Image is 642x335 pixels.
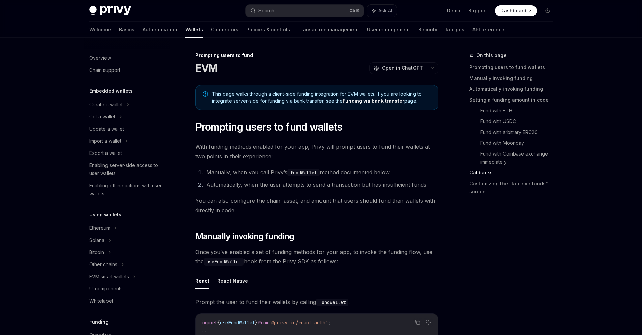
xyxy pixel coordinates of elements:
[89,161,166,177] div: Enabling server-side access to user wallets
[217,319,220,326] span: {
[469,178,558,197] a: Customizing the “Receive funds” screen
[413,318,422,327] button: Copy the contents from the code block
[89,113,115,121] div: Get a wallet
[89,66,120,74] div: Chain support
[328,319,331,326] span: ;
[89,22,111,38] a: Welcome
[89,149,122,157] div: Export a wallet
[143,22,177,38] a: Authentication
[84,147,170,159] a: Export a wallet
[378,7,392,14] span: Ask AI
[469,73,558,84] a: Manually invoking funding
[367,22,410,38] a: User management
[89,285,123,293] div: UI components
[469,94,558,105] a: Setting a funding amount in code
[220,319,255,326] span: useFundWallet
[447,7,460,14] a: Demo
[195,196,438,215] span: You can also configure the chain, asset, and amount that users should fund their wallets with dir...
[89,54,111,62] div: Overview
[195,247,438,266] span: Once you’ve enabled a set of funding methods for your app, to invoke the funding flow, use the ho...
[469,62,558,73] a: Prompting users to fund wallets
[185,22,203,38] a: Wallets
[258,319,269,326] span: from
[89,260,117,269] div: Other chains
[195,231,294,242] span: Manually invoking funding
[298,22,359,38] a: Transaction management
[201,328,209,334] span: ...
[201,319,217,326] span: import
[495,5,537,16] a: Dashboard
[246,5,364,17] button: Search...CtrlK
[217,273,248,289] button: React Native
[84,123,170,135] a: Update a wallet
[84,159,170,179] a: Enabling server-side access to user wallets
[446,22,464,38] a: Recipes
[89,137,121,145] div: Import a wallet
[343,98,404,104] a: Funding via bank transfer
[480,138,558,148] a: Fund with Moonpay
[195,62,218,74] h1: EVM
[84,283,170,295] a: UI components
[89,125,124,133] div: Update a wallet
[246,22,290,38] a: Policies & controls
[212,91,431,104] span: This page walks through a client-side funding integration for EVM wallets. If you are looking to ...
[258,7,277,15] div: Search...
[195,273,209,289] button: React
[84,295,170,307] a: Whitelabel
[119,22,134,38] a: Basics
[382,65,423,72] span: Open in ChatGPT
[424,318,433,327] button: Ask AI
[469,167,558,178] a: Callbacks
[418,22,437,38] a: Security
[89,6,131,16] img: dark logo
[469,84,558,94] a: Automatically invoking funding
[89,236,104,244] div: Solana
[204,258,244,266] code: useFundWallet
[89,224,110,232] div: Ethereum
[542,5,553,16] button: Toggle dark mode
[316,299,348,306] code: fundWallet
[89,87,133,95] h5: Embedded wallets
[195,121,343,133] span: Prompting users to fund wallets
[204,180,438,189] li: Automatically, when the user attempts to send a transaction but has insufficient funds
[472,22,505,38] a: API reference
[480,105,558,116] a: Fund with ETH
[476,51,507,59] span: On this page
[480,116,558,127] a: Fund with USDC
[480,148,558,167] a: Fund with Coinbase exchange immediately
[84,179,170,200] a: Enabling offline actions with user wallets
[500,7,526,14] span: Dashboard
[269,319,328,326] span: '@privy-io/react-auth'
[204,168,438,177] li: Manually, when you call Privy’s method documented below
[89,318,109,326] h5: Funding
[195,297,438,307] span: Prompt the user to fund their wallets by calling .
[89,211,121,219] h5: Using wallets
[349,8,360,13] span: Ctrl K
[89,248,104,256] div: Bitcoin
[84,52,170,64] a: Overview
[255,319,258,326] span: }
[369,62,427,74] button: Open in ChatGPT
[195,52,438,59] div: Prompting users to fund
[468,7,487,14] a: Support
[287,169,320,176] code: fundWallet
[480,127,558,138] a: Fund with arbitrary ERC20
[89,297,113,305] div: Whitelabel
[203,91,208,97] svg: Note
[195,142,438,161] span: With funding methods enabled for your app, Privy will prompt users to fund their wallets at two p...
[89,101,123,109] div: Create a wallet
[211,22,238,38] a: Connectors
[89,182,166,198] div: Enabling offline actions with user wallets
[89,273,129,281] div: EVM smart wallets
[367,5,397,17] button: Ask AI
[84,64,170,76] a: Chain support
